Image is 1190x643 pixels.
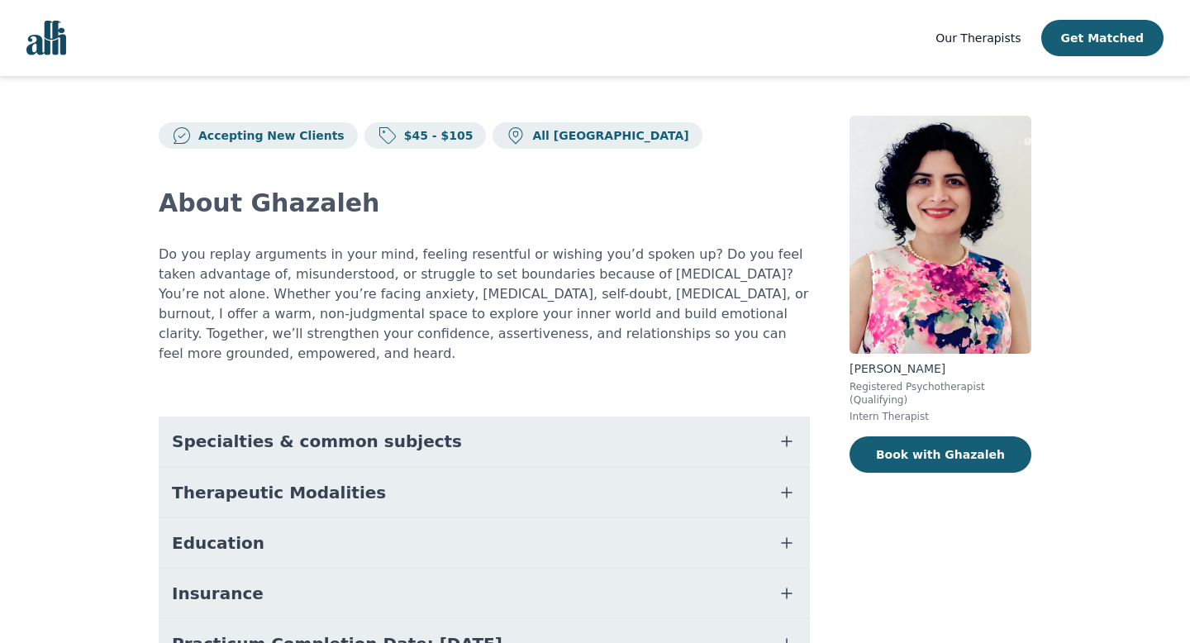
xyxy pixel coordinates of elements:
button: Education [159,518,810,568]
a: Our Therapists [935,28,1021,48]
p: All [GEOGRAPHIC_DATA] [526,127,688,144]
button: Therapeutic Modalities [159,468,810,517]
h2: About Ghazaleh [159,188,810,218]
button: Specialties & common subjects [159,417,810,466]
img: Ghazaleh_Bozorg [850,116,1031,354]
span: Therapeutic Modalities [172,481,386,504]
p: Registered Psychotherapist (Qualifying) [850,380,1031,407]
p: [PERSON_NAME] [850,360,1031,377]
span: Specialties & common subjects [172,430,462,453]
span: Our Therapists [935,31,1021,45]
p: Do you replay arguments in your mind, feeling resentful or wishing you’d spoken up? Do you feel t... [159,245,810,364]
p: Accepting New Clients [192,127,345,144]
button: Insurance [159,569,810,618]
img: alli logo [26,21,66,55]
p: $45 - $105 [397,127,474,144]
span: Insurance [172,582,264,605]
button: Get Matched [1041,20,1164,56]
button: Book with Ghazaleh [850,436,1031,473]
p: Intern Therapist [850,410,1031,423]
span: Education [172,531,264,555]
